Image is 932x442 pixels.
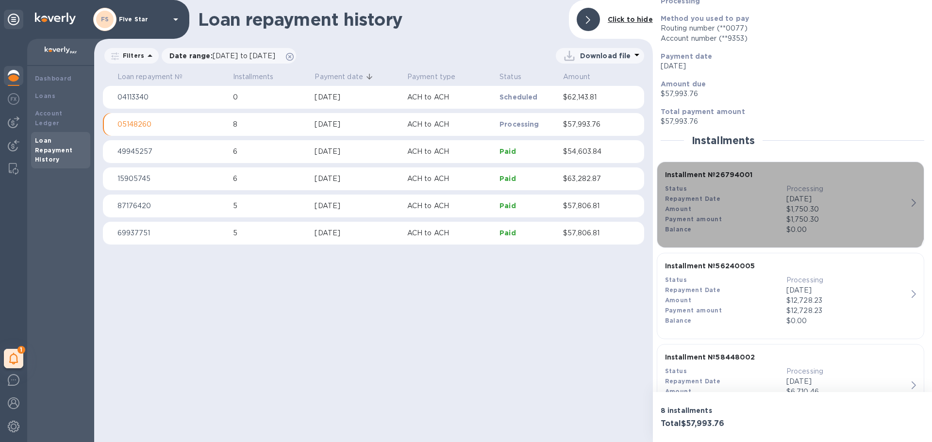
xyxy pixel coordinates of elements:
p: Paid [499,147,555,156]
p: ACH to ACH [407,228,492,238]
p: Installments [233,72,274,82]
b: Installment № 26794001 [665,171,753,179]
span: [DATE] to [DATE] [213,52,275,60]
p: 5 [233,201,307,211]
div: $6,710.46 [786,387,908,397]
div: [DATE] [315,201,399,211]
p: $54,603.84 [563,147,619,157]
p: Paid [499,228,555,238]
p: 04113340 [117,92,225,102]
b: Installment № 56240005 [665,262,755,270]
span: Status [499,72,534,82]
p: $57,806.81 [563,201,619,211]
b: Payment amount [665,215,722,223]
span: 1 [17,346,25,354]
p: 8 installments [661,406,789,415]
b: Total payment amount [661,108,745,115]
p: $57,993.76 [661,116,924,127]
p: Processing [786,184,908,194]
p: $12,728.23 [786,306,908,316]
p: Processing [499,119,555,129]
p: [DATE] [786,377,908,387]
b: Loans [35,92,55,99]
b: Repayment Date [665,286,721,294]
p: 69937751 [117,228,225,238]
span: Loan repayment № [117,72,196,82]
p: Five Star [119,16,167,23]
p: $63,282.87 [563,174,619,184]
p: Amount [563,72,590,82]
div: $1,750.30 [786,204,908,214]
p: 5 [233,228,307,238]
button: Installment №56240005StatusProcessingRepayment Date[DATE]Amount$12,728.23Payment amount$12,728.23... [657,253,924,339]
div: [DATE] [315,147,399,157]
b: Repayment Date [665,377,721,385]
div: Account number (**9353) [661,33,924,44]
b: Balance [665,226,692,233]
p: $0.00 [786,316,908,326]
h3: Total $57,993.76 [661,419,789,428]
p: $57,993.76 [563,119,619,130]
div: Routing number (**0077) [661,23,924,33]
button: Installment №58448002StatusProcessingRepayment Date[DATE]Amount$6,710.46 [657,344,924,430]
p: [DATE] [786,194,908,204]
b: Installment № 58448002 [665,353,755,361]
span: Installments [233,72,286,82]
p: 05148260 [117,119,225,130]
p: Payment date [315,72,363,82]
b: Status [665,367,687,375]
div: $12,728.23 [786,295,908,306]
b: Payment amount [665,307,722,314]
p: ACH to ACH [407,174,492,184]
button: Installment №26794001StatusProcessingRepayment Date[DATE]Amount$1,750.30Payment amount$1,750.30Ba... [657,162,924,248]
div: [DATE] [315,119,399,130]
p: 8 [233,119,307,130]
h1: Loan repayment history [198,9,561,30]
p: 15905745 [117,174,225,184]
p: [DATE] [661,61,924,71]
b: FS [101,16,109,23]
p: Processing [786,275,908,285]
p: $57,806.81 [563,228,619,238]
b: Amount due [661,80,706,88]
p: 49945257 [117,147,225,157]
p: Filters [119,51,144,60]
div: [DATE] [315,92,399,102]
p: $62,143.81 [563,92,619,102]
b: Loan Repayment History [35,137,73,164]
p: ACH to ACH [407,201,492,211]
img: Logo [35,13,76,24]
div: [DATE] [315,174,399,184]
div: [DATE] [315,228,399,238]
p: 0 [233,92,307,102]
p: $1,750.30 [786,214,908,225]
p: Scheduled [499,92,555,102]
p: $0.00 [786,225,908,235]
p: ACH to ACH [407,147,492,157]
p: ACH to ACH [407,119,492,130]
span: Amount [563,72,603,82]
p: ACH to ACH [407,92,492,102]
b: Click to hide [608,16,653,23]
p: Download file [580,51,631,61]
b: Amount [665,205,691,213]
p: Status [499,72,521,82]
b: Account Ledger [35,110,63,127]
b: Balance [665,317,692,324]
b: Status [665,185,687,192]
p: [DATE] [786,285,908,295]
h2: Installments [692,134,755,147]
p: Payment type [407,72,456,82]
span: Payment date [315,72,376,82]
img: Foreign exchange [8,93,19,105]
div: Unpin categories [4,10,23,29]
p: Loan repayment № [117,72,183,82]
b: Method you used to pay [661,15,749,22]
b: Amount [665,296,691,304]
p: Paid [499,201,555,211]
b: Payment date [661,52,713,60]
b: Repayment Date [665,195,721,202]
p: 6 [233,174,307,184]
span: Payment type [407,72,468,82]
p: $57,993.76 [661,89,924,99]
